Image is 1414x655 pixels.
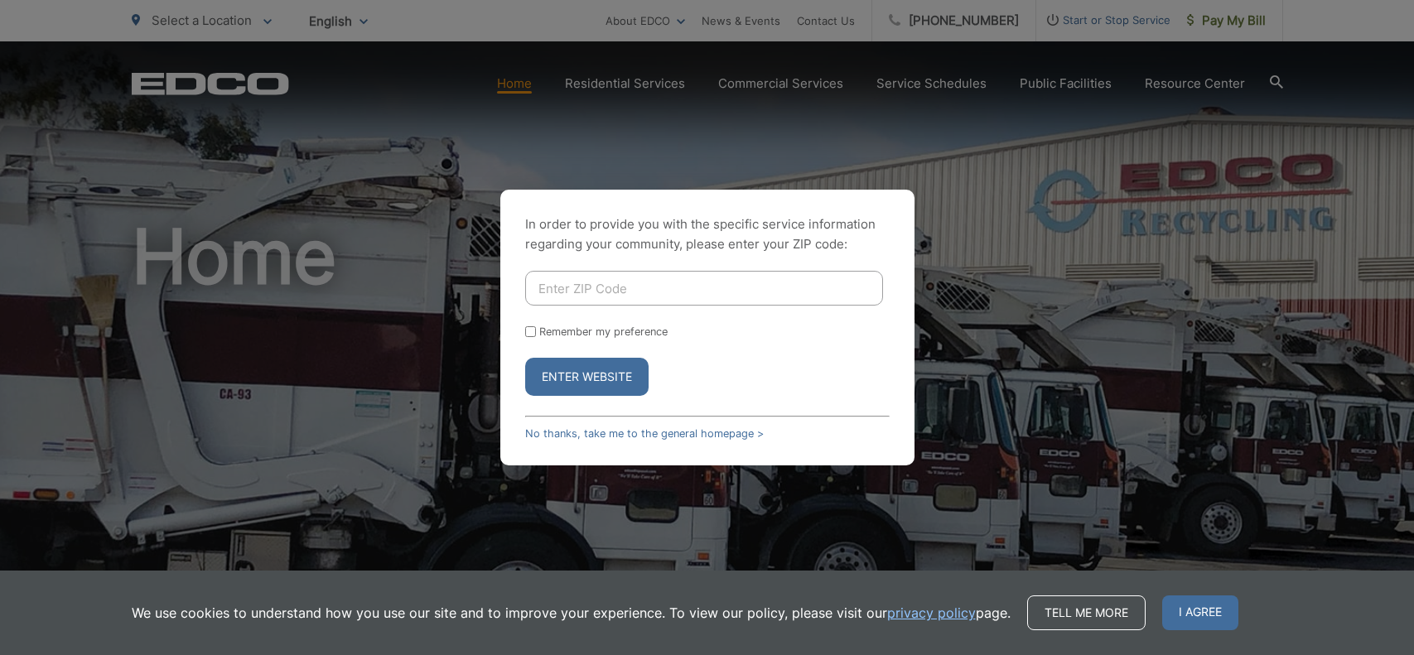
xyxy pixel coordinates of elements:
button: Enter Website [525,358,649,396]
input: Enter ZIP Code [525,271,883,306]
span: I agree [1162,595,1238,630]
p: We use cookies to understand how you use our site and to improve your experience. To view our pol... [132,603,1011,623]
a: No thanks, take me to the general homepage > [525,427,764,440]
label: Remember my preference [539,325,668,338]
a: Tell me more [1027,595,1146,630]
a: privacy policy [887,603,976,623]
p: In order to provide you with the specific service information regarding your community, please en... [525,214,890,254]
